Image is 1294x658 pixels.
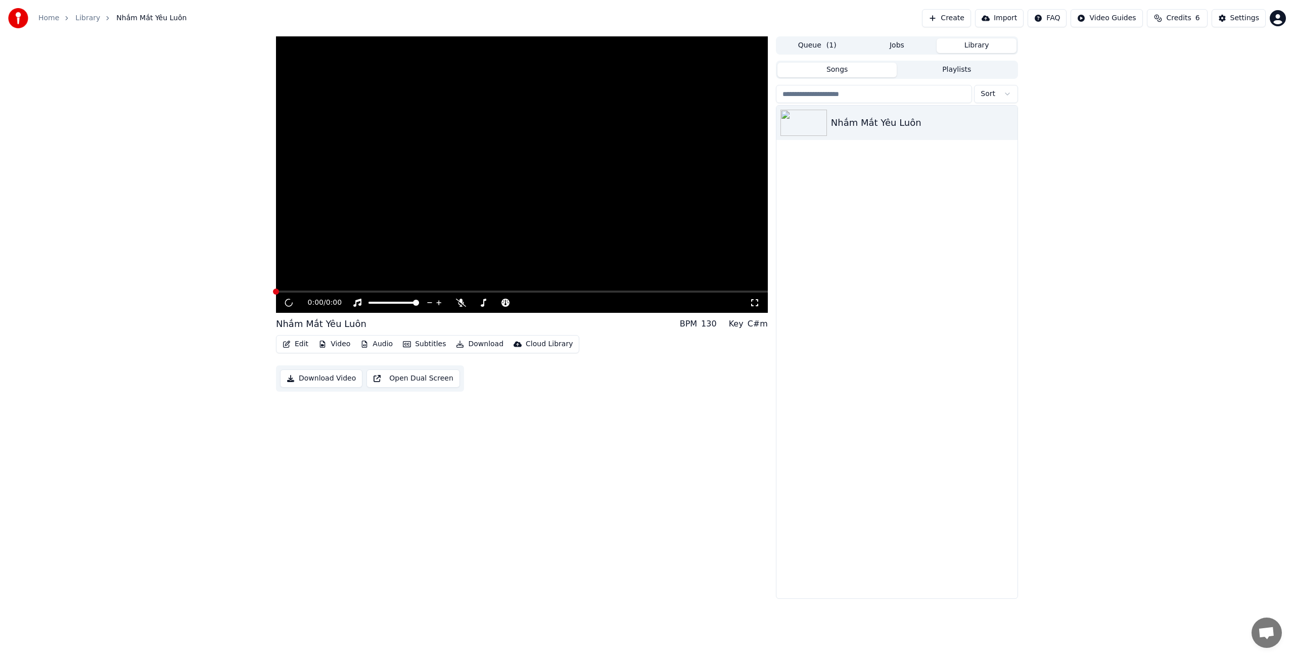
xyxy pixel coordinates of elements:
div: Settings [1230,13,1259,23]
div: Cloud Library [526,339,573,349]
a: Open chat [1252,618,1282,648]
button: Video Guides [1071,9,1142,27]
button: Songs [777,63,897,77]
button: Playlists [897,63,1016,77]
button: Video [314,337,354,351]
img: youka [8,8,28,28]
button: Edit [279,337,312,351]
span: 0:00 [308,298,323,308]
button: Import [975,9,1024,27]
button: FAQ [1028,9,1067,27]
span: 0:00 [326,298,342,308]
button: Library [937,38,1016,53]
span: Sort [981,89,995,99]
button: Queue [777,38,857,53]
div: / [308,298,332,308]
button: Subtitles [399,337,450,351]
div: Nhắm Mắt Yêu Luôn [276,317,366,331]
div: C#m [748,318,768,330]
a: Library [75,13,100,23]
div: BPM [680,318,697,330]
button: Credits6 [1147,9,1208,27]
span: 6 [1195,13,1200,23]
button: Download Video [280,369,362,388]
nav: breadcrumb [38,13,187,23]
button: Open Dual Screen [366,369,460,388]
button: Audio [356,337,397,351]
span: Nhắm Mắt Yêu Luôn [116,13,187,23]
div: 130 [701,318,717,330]
button: Jobs [857,38,937,53]
button: Download [452,337,507,351]
button: Create [922,9,971,27]
div: Nhắm Mắt Yêu Luôn [831,116,1013,130]
div: Key [729,318,744,330]
span: Credits [1166,13,1191,23]
button: Settings [1212,9,1266,27]
a: Home [38,13,59,23]
span: ( 1 ) [826,40,837,51]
